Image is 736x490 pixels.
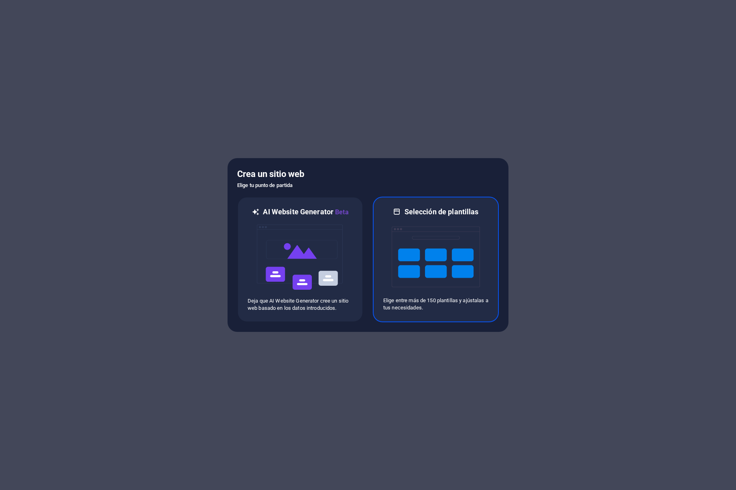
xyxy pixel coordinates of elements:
div: Selección de plantillasElige entre más de 150 plantillas y ajústalas a tus necesidades. [373,197,499,322]
p: Deja que AI Website Generator cree un sitio web basado en los datos introducidos. [248,297,353,312]
p: Elige entre más de 150 plantillas y ajústalas a tus necesidades. [383,297,488,311]
h6: Elige tu punto de partida [237,181,499,190]
h5: Crea un sitio web [237,168,499,181]
span: Beta [333,208,349,216]
div: AI Website GeneratorBetaaiDeja que AI Website Generator cree un sitio web basado en los datos int... [237,197,363,322]
img: ai [256,217,344,297]
h6: Selección de plantillas [405,207,479,217]
h6: AI Website Generator [263,207,348,217]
